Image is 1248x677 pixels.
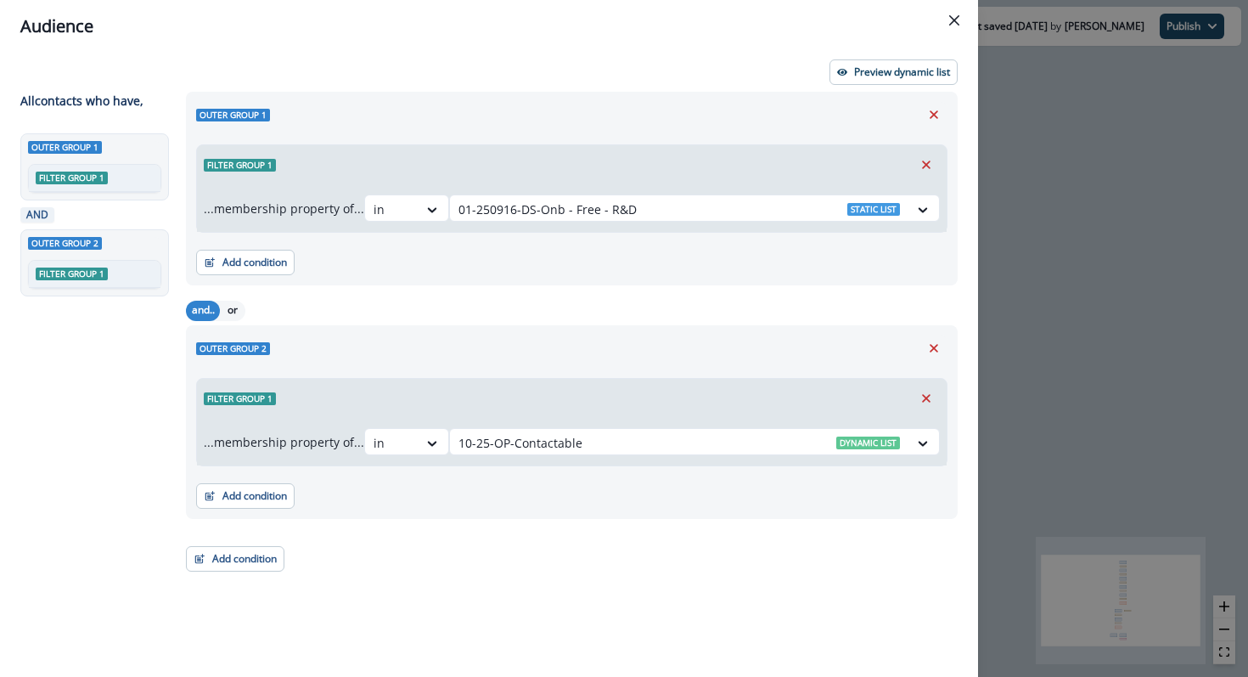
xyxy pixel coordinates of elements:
span: Filter group 1 [36,172,108,184]
span: Filter group 1 [204,392,276,405]
div: Audience [20,14,958,39]
button: Remove [920,102,947,127]
button: Remove [920,336,947,361]
span: Filter group 1 [204,159,276,172]
button: Remove [913,152,940,178]
p: Preview dynamic list [854,66,950,78]
button: Add condition [196,483,295,509]
p: ...membership property of... [204,200,364,217]
button: or [220,301,245,321]
button: Add condition [196,250,295,275]
span: Filter group 1 [36,268,108,280]
button: Close [941,7,968,34]
span: Outer group 1 [196,109,270,121]
span: Outer group 1 [28,141,102,154]
p: ...membership property of... [204,433,364,451]
button: and.. [186,301,220,321]
button: Remove [913,386,940,411]
p: AND [24,207,51,223]
span: Outer group 2 [196,342,270,355]
p: All contact s who have, [20,92,143,110]
button: Preview dynamic list [829,59,958,85]
button: Add condition [186,546,284,572]
span: Outer group 2 [28,237,102,250]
